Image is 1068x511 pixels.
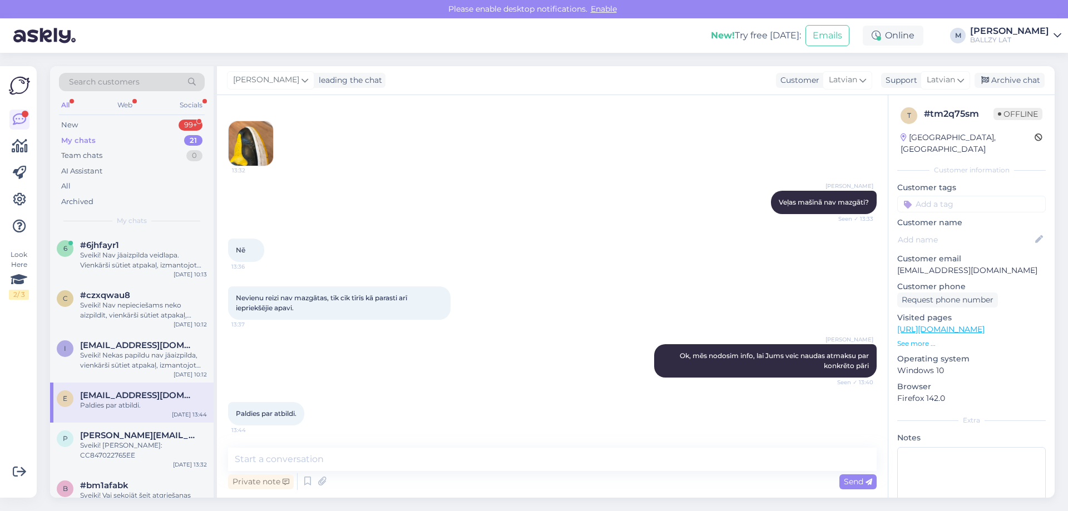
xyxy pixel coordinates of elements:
[897,432,1046,444] p: Notes
[231,262,273,271] span: 13:36
[970,27,1049,36] div: [PERSON_NAME]
[897,165,1046,175] div: Customer information
[231,320,273,329] span: 13:37
[63,244,67,252] span: 6
[897,353,1046,365] p: Operating system
[80,340,196,350] span: inesekotane@inbox.lv
[897,265,1046,276] p: [EMAIL_ADDRESS][DOMAIN_NAME]
[177,98,205,112] div: Socials
[897,381,1046,393] p: Browser
[233,74,299,86] span: [PERSON_NAME]
[924,107,993,121] div: # tm2q75sm
[970,36,1049,44] div: BALLZY LAT
[61,135,96,146] div: My chats
[711,29,801,42] div: Try free [DATE]:
[897,393,1046,404] p: Firefox 142.0
[236,294,409,312] span: Nevienu reizi nav mazgātas, tik cik tīrīs kā parasti arī iepriekšējie apavi.
[832,378,873,386] span: Seen ✓ 13:40
[927,74,955,86] span: Latvian
[897,415,1046,425] div: Extra
[950,28,966,43] div: M
[80,400,207,410] div: Paldies par atbildi.
[993,108,1042,120] span: Offline
[881,75,917,86] div: Support
[975,73,1045,88] div: Archive chat
[897,312,1046,324] p: Visited pages
[897,365,1046,376] p: Windows 10
[9,250,29,300] div: Look Here
[897,324,985,334] a: [URL][DOMAIN_NAME]
[80,390,196,400] span: edgars.petrosjus@gmail.com
[231,426,273,434] span: 13:44
[236,246,245,254] span: Nē
[897,196,1046,212] input: Add a tag
[80,490,207,510] div: Sveiki! Vai sekojāt šeit atgriešanas soļiem?
[776,75,819,86] div: Customer
[117,216,147,226] span: My chats
[61,196,93,207] div: Archived
[897,182,1046,194] p: Customer tags
[64,344,66,353] span: i
[897,292,998,307] div: Request phone number
[907,111,911,120] span: t
[80,240,119,250] span: #6jhfayr1
[61,150,102,161] div: Team chats
[174,320,207,329] div: [DATE] 10:12
[80,300,207,320] div: Sveiki! Nav nepieciešams neko aizpildīt, vienkārši sūtiet atpakaļ, izmantojot atgriešanas kodiņu.
[115,98,135,112] div: Web
[61,120,78,131] div: New
[69,76,140,88] span: Search customers
[829,74,857,86] span: Latvian
[80,440,207,460] div: Sveiki! [PERSON_NAME]: CC847022765EE
[174,270,207,279] div: [DATE] 10:13
[587,4,620,14] span: Enable
[825,182,873,190] span: [PERSON_NAME]
[711,30,735,41] b: New!
[63,294,68,302] span: c
[863,26,923,46] div: Online
[9,75,30,96] img: Askly Logo
[897,281,1046,292] p: Customer phone
[779,198,869,206] span: Veļas mašīnā nav mazgāti?
[232,166,274,175] span: 13:32
[172,410,207,419] div: [DATE] 13:44
[173,460,207,469] div: [DATE] 13:32
[80,250,207,270] div: Sveiki! Nav jāaizpilda veidlapa. Vienkārši sūtiet atpakaļ, izmantojot atgriešanas kodiņu.
[314,75,382,86] div: leading the chat
[229,121,273,166] img: Attachment
[80,480,128,490] span: #bm1afabk
[680,351,871,370] span: Ok, mēs nodosim info, lai Jums veic naudas atmaksu par konkrēto pāri
[897,217,1046,229] p: Customer name
[184,135,202,146] div: 21
[805,25,849,46] button: Emails
[63,434,68,443] span: p
[825,335,873,344] span: [PERSON_NAME]
[901,132,1035,155] div: [GEOGRAPHIC_DATA], [GEOGRAPHIC_DATA]
[80,350,207,370] div: Sveiki! Nekas papildu nav jāaizpilda, vienkārši sūtiet atpakaļ, izmantojot atgriešanas kodiņu. :)
[80,290,130,300] span: #czxqwau8
[897,253,1046,265] p: Customer email
[228,474,294,489] div: Private note
[898,234,1033,246] input: Add name
[80,430,196,440] span: petersons.oskars@inbox.lv
[186,150,202,161] div: 0
[63,484,68,493] span: b
[970,27,1061,44] a: [PERSON_NAME]BALLZY LAT
[179,120,202,131] div: 99+
[236,409,296,418] span: Paldies par atbildi.
[63,394,67,403] span: e
[61,166,102,177] div: AI Assistant
[832,215,873,223] span: Seen ✓ 13:33
[174,370,207,379] div: [DATE] 10:12
[61,181,71,192] div: All
[844,477,872,487] span: Send
[9,290,29,300] div: 2 / 3
[897,339,1046,349] p: See more ...
[59,98,72,112] div: All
